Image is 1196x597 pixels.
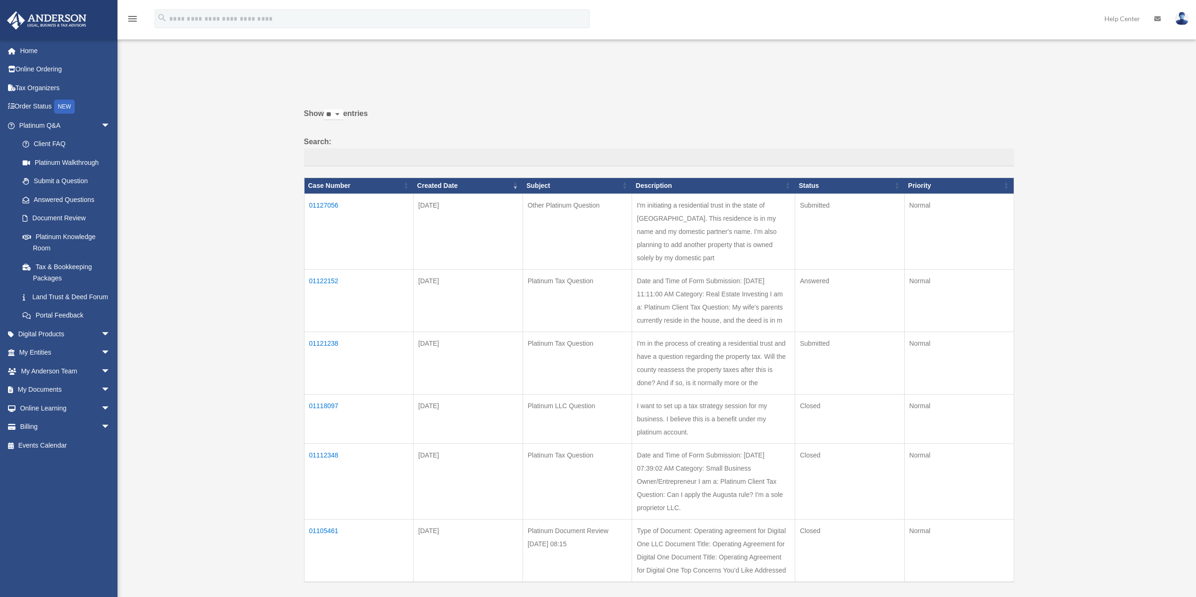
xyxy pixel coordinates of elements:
[904,178,1014,194] th: Priority: activate to sort column ascending
[414,332,523,394] td: [DATE]
[13,257,120,287] a: Tax & Bookkeeping Packages
[7,78,125,97] a: Tax Organizers
[7,418,125,436] a: Billingarrow_drop_down
[414,194,523,269] td: [DATE]
[414,269,523,332] td: [DATE]
[414,443,523,519] td: [DATE]
[904,194,1014,269] td: Normal
[7,325,125,343] a: Digital Productsarrow_drop_down
[523,332,632,394] td: Platinum Tax Question
[127,16,138,24] a: menu
[324,109,343,120] select: Showentries
[7,343,125,362] a: My Entitiesarrow_drop_down
[304,394,414,443] td: 01118097
[523,519,632,582] td: Platinum Document Review [DATE] 08:15
[795,178,905,194] th: Status: activate to sort column ascending
[4,11,89,30] img: Anderson Advisors Platinum Portal
[101,325,120,344] span: arrow_drop_down
[632,443,795,519] td: Date and Time of Form Submission: [DATE] 07:39:02 AM Category: Small Business Owner/Entrepreneur ...
[157,13,167,23] i: search
[904,443,1014,519] td: Normal
[304,269,414,332] td: 01122152
[904,332,1014,394] td: Normal
[13,153,120,172] a: Platinum Walkthrough
[13,306,120,325] a: Portal Feedback
[414,178,523,194] th: Created Date: activate to sort column ascending
[304,519,414,582] td: 01105461
[304,194,414,269] td: 01127056
[904,269,1014,332] td: Normal
[304,443,414,519] td: 01112348
[304,107,1014,130] label: Show entries
[632,519,795,582] td: Type of Document: Operating agreement for Digital One LLC Document Title: Operating Agreement for...
[523,178,632,194] th: Subject: activate to sort column ascending
[795,332,905,394] td: Submitted
[13,287,120,306] a: Land Trust & Deed Forum
[523,269,632,332] td: Platinum Tax Question
[101,116,120,135] span: arrow_drop_down
[523,443,632,519] td: Platinum Tax Question
[632,194,795,269] td: I'm initiating a residential trust in the state of [GEOGRAPHIC_DATA]. This residence is in my nam...
[414,519,523,582] td: [DATE]
[632,269,795,332] td: Date and Time of Form Submission: [DATE] 11:11:00 AM Category: Real Estate Investing I am a: Plat...
[101,380,120,400] span: arrow_drop_down
[127,13,138,24] i: menu
[304,135,1014,166] label: Search:
[7,116,120,135] a: Platinum Q&Aarrow_drop_down
[304,332,414,394] td: 01121238
[795,443,905,519] td: Closed
[13,172,120,191] a: Submit a Question
[13,135,120,154] a: Client FAQ
[7,41,125,60] a: Home
[904,394,1014,443] td: Normal
[101,362,120,381] span: arrow_drop_down
[7,362,125,380] a: My Anderson Teamarrow_drop_down
[632,332,795,394] td: I'm in the process of creating a residential trust and have a question regarding the property tax...
[101,399,120,418] span: arrow_drop_down
[304,178,414,194] th: Case Number: activate to sort column ascending
[7,97,125,116] a: Order StatusNEW
[101,343,120,363] span: arrow_drop_down
[1175,12,1189,25] img: User Pic
[7,399,125,418] a: Online Learningarrow_drop_down
[795,194,905,269] td: Submitted
[13,227,120,257] a: Platinum Knowledge Room
[523,394,632,443] td: Platinum LLC Question
[304,148,1014,166] input: Search:
[13,209,120,228] a: Document Review
[101,418,120,437] span: arrow_drop_down
[632,394,795,443] td: I want to set up a tax strategy session for my business. I believe this is a benefit under my pla...
[7,436,125,455] a: Events Calendar
[414,394,523,443] td: [DATE]
[13,190,115,209] a: Answered Questions
[795,394,905,443] td: Closed
[632,178,795,194] th: Description: activate to sort column ascending
[904,519,1014,582] td: Normal
[7,60,125,79] a: Online Ordering
[7,380,125,399] a: My Documentsarrow_drop_down
[54,100,75,114] div: NEW
[795,269,905,332] td: Answered
[523,194,632,269] td: Other Platinum Question
[795,519,905,582] td: Closed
